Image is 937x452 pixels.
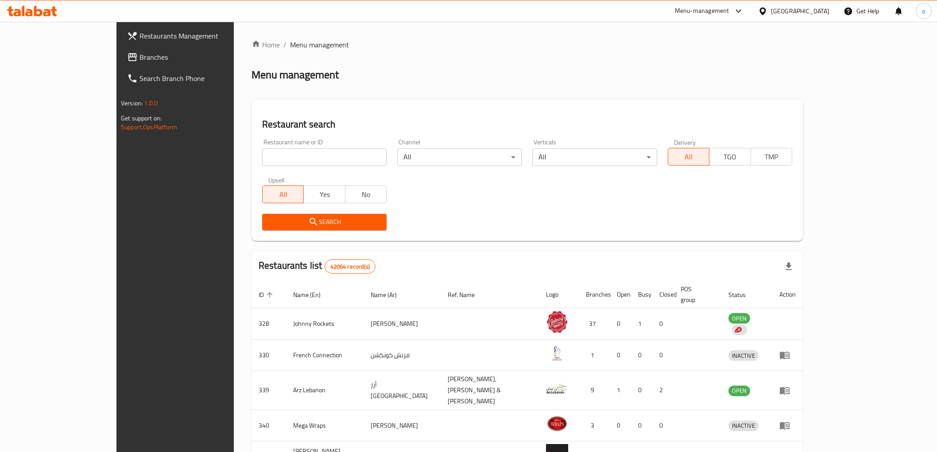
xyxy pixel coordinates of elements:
[779,420,796,431] div: Menu
[286,340,364,371] td: French Connection
[732,325,747,335] div: Indicates that the vendor menu management has been moved to DH Catalog service
[268,177,285,183] label: Upsell
[345,185,387,203] button: No
[631,308,652,340] td: 1
[631,281,652,308] th: Busy
[610,410,631,441] td: 0
[293,290,332,300] span: Name (En)
[325,263,375,271] span: 42064 record(s)
[728,313,750,324] div: OPEN
[631,410,652,441] td: 0
[728,386,750,396] span: OPEN
[579,308,610,340] td: 37
[532,148,657,166] div: All
[448,290,486,300] span: Ref. Name
[121,112,162,124] span: Get support on:
[610,308,631,340] td: 0
[262,185,304,203] button: All
[252,39,803,50] nav: breadcrumb
[364,308,441,340] td: [PERSON_NAME]
[364,340,441,371] td: فرنش كونكشن
[120,68,273,89] a: Search Branch Phone
[675,6,729,16] div: Menu-management
[546,311,568,333] img: Johnny Rockets
[546,413,568,435] img: Mega Wraps
[652,371,674,410] td: 2
[610,340,631,371] td: 0
[252,68,339,82] h2: Menu management
[728,290,757,300] span: Status
[371,290,408,300] span: Name (Ar)
[259,259,376,274] h2: Restaurants list
[303,185,345,203] button: Yes
[546,342,568,364] img: French Connection
[290,39,349,50] span: Menu management
[681,284,711,305] span: POS group
[269,216,379,228] span: Search
[144,97,158,109] span: 1.0.0
[652,281,674,308] th: Closed
[771,6,829,16] div: [GEOGRAPHIC_DATA]
[259,290,275,300] span: ID
[325,259,376,274] div: Total records count
[728,351,759,361] span: INACTIVE
[307,188,341,201] span: Yes
[579,281,610,308] th: Branches
[120,25,273,46] a: Restaurants Management
[121,121,177,133] a: Support.OpsPlatform
[266,188,300,201] span: All
[728,350,759,361] div: INACTIVE
[674,139,696,145] label: Delivery
[286,371,364,410] td: Arz Lebanon
[728,421,759,431] span: INACTIVE
[652,340,674,371] td: 0
[262,214,387,230] button: Search
[778,256,799,277] div: Export file
[120,46,273,68] a: Branches
[121,97,143,109] span: Version:
[779,385,796,396] div: Menu
[539,281,579,308] th: Logo
[139,31,266,41] span: Restaurants Management
[579,371,610,410] td: 9
[364,371,441,410] td: أرز [GEOGRAPHIC_DATA]
[713,151,747,163] span: TGO
[751,148,792,166] button: TMP
[579,340,610,371] td: 1
[772,281,803,308] th: Action
[755,151,789,163] span: TMP
[631,371,652,410] td: 0
[631,340,652,371] td: 0
[139,73,266,84] span: Search Branch Phone
[286,308,364,340] td: Johnny Rockets
[922,6,925,16] span: o
[579,410,610,441] td: 3
[262,118,792,131] h2: Restaurant search
[397,148,522,166] div: All
[652,410,674,441] td: 0
[139,52,266,62] span: Branches
[668,148,709,166] button: All
[779,350,796,360] div: Menu
[286,410,364,441] td: Mega Wraps
[441,371,539,410] td: [PERSON_NAME],[PERSON_NAME] & [PERSON_NAME]
[364,410,441,441] td: [PERSON_NAME]
[734,326,742,334] img: delivery hero logo
[546,378,568,400] img: Arz Lebanon
[610,281,631,308] th: Open
[610,371,631,410] td: 1
[728,313,750,324] span: OPEN
[652,308,674,340] td: 0
[349,188,383,201] span: No
[262,148,387,166] input: Search for restaurant name or ID..
[283,39,287,50] li: /
[672,151,706,163] span: All
[709,148,751,166] button: TGO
